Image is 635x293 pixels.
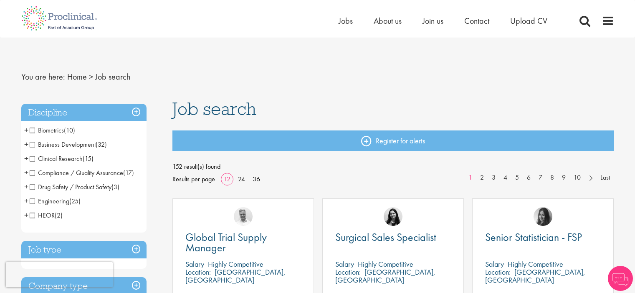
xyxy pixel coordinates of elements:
[24,180,28,193] span: +
[358,259,413,269] p: Highly Competitive
[208,259,263,269] p: Highly Competitive
[422,15,443,26] a: Join us
[30,168,134,177] span: Compliance / Quality Assurance
[185,230,267,255] span: Global Trial Supply Manager
[511,173,523,183] a: 5
[384,207,402,226] img: Indre Stankeviciute
[335,267,435,285] p: [GEOGRAPHIC_DATA], [GEOGRAPHIC_DATA]
[89,71,93,82] span: >
[67,71,87,82] a: breadcrumb link
[569,173,585,183] a: 10
[30,197,69,205] span: Engineering
[596,173,614,183] a: Last
[111,183,119,191] span: (3)
[485,230,582,244] span: Senior Statistician - FSP
[335,232,451,243] a: Surgical Sales Specialist
[30,211,63,220] span: HEOR
[485,267,511,277] span: Location:
[250,175,263,183] a: 36
[221,175,233,183] a: 12
[508,259,563,269] p: Highly Competitive
[558,173,570,183] a: 9
[172,98,256,120] span: Job search
[523,173,535,183] a: 6
[69,197,81,205] span: (25)
[64,126,75,135] span: (10)
[24,209,28,221] span: +
[24,124,28,136] span: +
[185,232,301,253] a: Global Trial Supply Manager
[464,173,476,183] a: 1
[476,173,488,183] a: 2
[96,140,107,149] span: (32)
[335,259,354,269] span: Salary
[30,168,123,177] span: Compliance / Quality Assurance
[172,173,215,185] span: Results per page
[30,211,55,220] span: HEOR
[30,197,81,205] span: Engineering
[534,207,552,226] img: Heidi Hennigan
[24,195,28,207] span: +
[30,126,64,135] span: Biometrics
[485,267,585,285] p: [GEOGRAPHIC_DATA], [GEOGRAPHIC_DATA]
[608,266,633,291] img: Chatbot
[21,71,65,82] span: You are here:
[24,152,28,165] span: +
[30,140,96,149] span: Business Development
[185,259,204,269] span: Salary
[30,183,119,191] span: Drug Safety / Product Safety
[123,168,134,177] span: (17)
[55,211,63,220] span: (2)
[534,173,546,183] a: 7
[488,173,500,183] a: 3
[335,230,436,244] span: Surgical Sales Specialist
[374,15,402,26] a: About us
[185,267,286,285] p: [GEOGRAPHIC_DATA], [GEOGRAPHIC_DATA]
[30,183,111,191] span: Drug Safety / Product Safety
[339,15,353,26] a: Jobs
[21,241,147,259] h3: Job type
[499,173,511,183] a: 4
[30,154,94,163] span: Clinical Research
[30,154,83,163] span: Clinical Research
[83,154,94,163] span: (15)
[546,173,558,183] a: 8
[485,259,504,269] span: Salary
[235,175,248,183] a: 24
[24,166,28,179] span: +
[172,160,614,173] span: 152 result(s) found
[24,138,28,150] span: +
[464,15,489,26] a: Contact
[95,71,130,82] span: Job search
[485,232,601,243] a: Senior Statistician - FSP
[21,104,147,122] h3: Discipline
[234,207,253,226] img: Joshua Bye
[6,262,113,287] iframe: reCAPTCHA
[30,126,75,135] span: Biometrics
[185,267,211,277] span: Location:
[30,140,107,149] span: Business Development
[510,15,547,26] a: Upload CV
[335,267,361,277] span: Location:
[172,130,614,151] a: Register for alerts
